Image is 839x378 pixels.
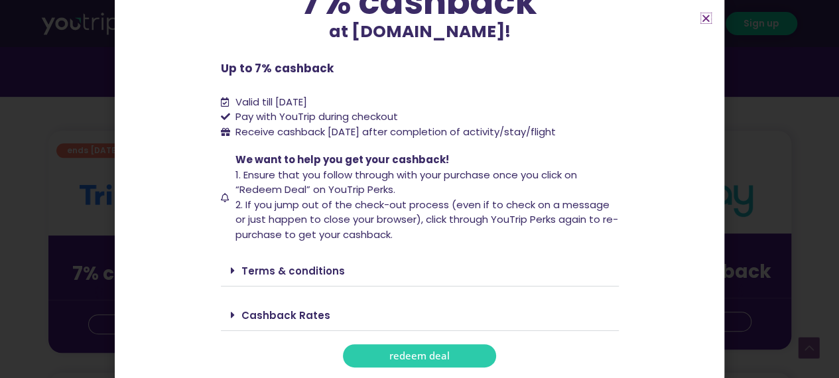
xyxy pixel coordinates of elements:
b: Up to 7% cashback [221,60,334,76]
a: Cashback Rates [241,308,330,322]
div: Terms & conditions [221,255,619,286]
span: 2. If you jump out of the check-out process (even if to check on a message or just happen to clos... [235,198,618,241]
span: We want to help you get your cashback! [235,153,449,166]
a: redeem deal [343,344,496,367]
p: at [DOMAIN_NAME]! [221,19,619,44]
div: Cashback Rates [221,300,619,331]
span: Valid till [DATE] [235,95,307,109]
span: 1. Ensure that you follow through with your purchase once you click on “Redeem Deal” on YouTrip P... [235,168,577,197]
a: Terms & conditions [241,264,345,278]
span: Pay with YouTrip during checkout [232,109,398,125]
span: redeem deal [389,351,450,361]
span: Receive cashback [DATE] after completion of activity/stay/flight [235,125,556,139]
a: Close [701,13,711,23]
